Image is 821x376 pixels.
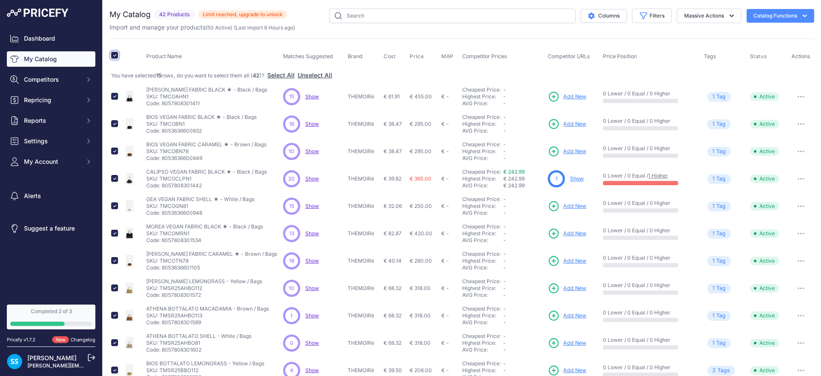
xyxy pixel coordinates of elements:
[563,339,586,347] span: Add New
[289,120,294,128] span: 16
[305,203,319,209] span: Show
[462,175,503,182] div: Highest Price:
[712,312,715,320] span: 1
[348,148,380,155] p: THEMOIRè
[563,120,586,128] span: Add New
[707,92,731,102] span: Tag
[462,203,503,210] div: Highest Price:
[27,362,159,369] a: [PERSON_NAME][EMAIL_ADDRESS][DOMAIN_NAME]
[747,9,814,23] button: Catalog Functions
[462,169,501,175] a: Cheapest Price:
[305,175,319,182] span: Show
[146,237,263,244] p: Code: 8057808301534
[791,53,810,59] span: Actions
[71,337,95,343] a: Changelog
[581,9,627,23] button: Columns
[146,210,254,216] p: Code: 8053636600948
[410,93,432,100] span: € 455.00
[410,312,431,319] span: € 318.00
[503,223,506,230] span: -
[146,305,269,312] p: ATHENA BOTTALATO MACADAMIA - Brown / Bags
[707,119,731,129] span: Tag
[154,10,195,20] span: 42 Products
[563,93,586,101] span: Add New
[603,227,695,234] p: 0 Lower / 0 Equal / 0 Higher
[384,258,402,264] span: € 40.14
[289,148,294,155] span: 10
[305,285,319,291] a: Show
[462,292,503,299] div: AVG Price:
[109,9,151,21] h2: My Catalog
[24,96,80,104] span: Repricing
[445,340,449,346] div: -
[563,284,586,293] span: Add New
[410,53,425,60] button: Price
[24,137,80,145] span: Settings
[548,53,590,59] span: Competitor URLs
[305,367,319,373] a: Show
[503,203,506,209] span: -
[298,71,332,80] button: Unselect All
[305,230,319,237] a: Show
[111,72,266,79] span: You have selected rows
[603,118,695,124] p: 0 Lower / 0 Equal / 0 Higher
[348,93,380,100] p: THEMOIRè
[146,312,269,319] p: SKU: TMSR25AHBO113
[548,200,586,212] a: Add New
[503,305,506,312] span: -
[462,121,503,127] div: Highest Price:
[707,311,731,321] span: Tag
[462,182,503,189] div: AVG Price:
[603,364,695,371] p: 0 Lower / 0 Equal / 0 Higher
[462,312,503,319] div: Highest Price:
[503,264,506,271] span: -
[750,53,769,60] button: Status
[462,278,501,284] a: Cheapest Price:
[290,312,292,320] span: 1
[445,148,449,155] div: -
[503,340,506,346] span: -
[503,210,506,216] span: -
[445,230,449,237] div: -
[750,53,767,60] span: Status
[289,93,294,101] span: 15
[445,258,449,264] div: -
[462,285,503,292] div: Highest Price:
[7,92,95,108] button: Repricing
[462,230,503,237] div: Highest Price:
[707,338,731,348] span: Tag
[207,24,230,31] a: 50 Active
[462,251,501,257] a: Cheapest Price:
[305,258,319,264] a: Show
[348,312,380,319] p: THEMOIRè
[462,258,503,264] div: Highest Price:
[462,93,503,100] div: Highest Price:
[24,157,80,166] span: My Account
[52,336,69,343] span: New
[555,175,558,183] span: 1
[384,285,402,291] span: € 68.32
[146,346,251,353] p: Code: 8057808301602
[548,145,586,157] a: Add New
[7,9,68,17] img: Pricefy Logo
[410,258,432,264] span: € 280.00
[305,312,319,319] span: Show
[348,285,380,292] p: THEMOIRè
[441,53,455,60] button: MAP
[7,154,95,169] button: My Account
[146,292,262,299] p: Code: 8057808301572
[348,121,380,127] p: THEMOIRè
[462,155,503,162] div: AVG Price:
[146,223,263,230] p: MOREA VEGAN FABRIC BLACK ★ - Black / Bags
[289,202,294,210] span: 15
[384,53,397,60] button: Cost
[305,340,319,346] a: Show
[7,113,95,128] button: Reports
[462,114,501,120] a: Cheapest Price:
[707,147,731,157] span: Tag
[503,141,506,148] span: -
[410,203,432,209] span: € 250.00
[750,339,779,347] span: Active
[462,127,503,134] div: AVG Price:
